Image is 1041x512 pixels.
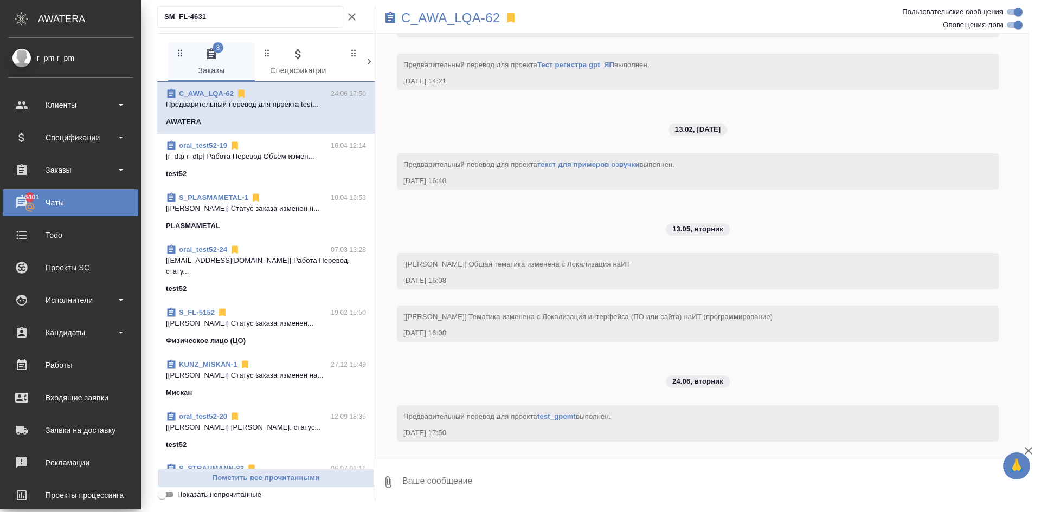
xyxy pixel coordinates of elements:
p: 06.07 01:11 [331,463,366,474]
div: Спецификации [8,129,133,146]
p: PLASMAMETAL [166,221,220,231]
div: Кандидаты [8,325,133,341]
svg: Отписаться [246,463,257,474]
p: 12.09 18:35 [331,411,366,422]
span: Пользовательские сообщения [902,7,1003,17]
a: test_gpemt [537,412,576,420]
a: Тест регистра gpt_ЯП [537,61,614,69]
p: 13.05, вторник [672,224,723,235]
a: S_FL-5152 [179,308,215,316]
a: oral_test52-20 [179,412,227,420]
span: 16401 [14,192,46,203]
div: Заявки на доставку [8,422,133,438]
div: [DATE] 16:08 [403,328,961,339]
div: Клиенты [8,97,133,113]
div: oral_test52-2407.03 13:28[[EMAIL_ADDRESS][DOMAIN_NAME]] Работа Перевод. стату...test52 [157,238,375,301]
svg: Зажми и перетащи, чтобы поменять порядок вкладок [349,48,359,58]
p: Физическое лицо (ЦО) [166,335,246,346]
p: Предварительный перевод для проекта test... [166,99,366,110]
a: Проекты процессинга [3,482,138,509]
span: Предварительный перевод для проекта выполнен. [403,412,611,420]
div: oral_test52-2012.09 18:35[[PERSON_NAME]] [PERSON_NAME]. статус...test52 [157,405,375,457]
a: C_AWA_LQA-62 [401,12,500,23]
div: [DATE] 14:21 [403,76,961,87]
p: 19.02 15:50 [331,307,366,318]
a: 16401Чаты [3,189,138,216]
svg: Отписаться [240,359,250,370]
span: [[PERSON_NAME]] Тематика изменена с Локализация интерфейса (ПО или сайта) на [403,313,773,321]
div: AWATERA [38,8,141,30]
span: Предварительный перевод для проекта выполнен. [403,160,674,168]
div: C_AWA_LQA-6224.06 17:50Предварительный перевод для проекта test...AWATERA [157,82,375,134]
span: ИТ (программирование) [692,313,773,321]
svg: Отписаться [217,307,228,318]
span: Оповещения-логи [943,20,1003,30]
p: [[PERSON_NAME]] Статус заказа изменен н... [166,203,366,214]
div: Работы [8,357,133,373]
span: [[PERSON_NAME]] Общая тематика изменена с Локализация на [403,260,631,268]
div: S_STRAUMANN-8306.07 01:11[Бот] Спецификация OTP-10791 созданаШтрауман [157,457,375,509]
span: ИТ [621,260,631,268]
a: Входящие заявки [3,384,138,411]
span: Показать непрочитанные [177,489,261,500]
div: KUNZ_MISKAN-127.12 15:49[[PERSON_NAME]] Статус заказа изменен на...Мискан [157,353,375,405]
a: S_PLASMAMETAL-1 [179,193,248,202]
div: oral_test52-1916.04 12:14[r_dtp r_dtp] Работа Перевод Объём измен...test52 [157,134,375,186]
div: S_PLASMAMETAL-110.04 16:53[[PERSON_NAME]] Статус заказа изменен н...PLASMAMETAL [157,186,375,238]
p: test52 [166,283,187,294]
div: Чаты [8,195,133,211]
p: 07.03 13:28 [331,244,366,255]
a: Работы [3,352,138,379]
svg: Отписаться [236,88,247,99]
span: Предварительный перевод для проекта выполнен. [403,61,650,69]
p: test52 [166,439,187,450]
button: Пометить все прочитанными [157,469,375,488]
span: Пометить все прочитанными [163,472,369,484]
a: S_STRAUMANN-83 [179,464,244,472]
p: 16.04 12:14 [331,140,366,151]
a: Проекты SC [3,254,138,281]
div: Проекты SC [8,260,133,276]
p: 24.06, вторник [672,376,723,387]
input: Поиск [164,9,343,24]
div: [DATE] 17:50 [403,427,961,438]
span: Спецификации [261,48,335,77]
a: Рекламации [3,449,138,476]
svg: Отписаться [229,411,240,422]
div: [DATE] 16:40 [403,176,961,186]
p: Мискан [166,387,192,398]
div: r_pm r_pm [8,52,133,64]
p: [[PERSON_NAME]] Статус заказа изменен... [166,318,366,329]
div: Входящие заявки [8,390,133,406]
a: KUNZ_MISKAN-1 [179,360,237,368]
button: 🙏 [1003,452,1030,479]
span: 3 [213,42,223,53]
svg: Зажми и перетащи, чтобы поменять порядок вкладок [262,48,272,58]
span: Заказы [175,48,248,77]
div: Todo [8,227,133,243]
svg: Отписаться [250,192,261,203]
p: 24.06 17:50 [331,88,366,99]
a: Todo [3,222,138,249]
a: Заявки на доставку [3,417,138,444]
p: [r_dtp r_dtp] Работа Перевод Объём измен... [166,151,366,162]
p: 13.02, [DATE] [675,124,721,135]
div: Рекламации [8,455,133,471]
div: Заказы [8,162,133,178]
svg: Отписаться [229,244,240,255]
svg: Отписаться [229,140,240,151]
p: [[PERSON_NAME]] [PERSON_NAME]. статус... [166,422,366,433]
div: Проекты процессинга [8,487,133,503]
a: oral_test52-19 [179,141,227,150]
div: [DATE] 16:08 [403,275,961,286]
p: 27.12 15:49 [331,359,366,370]
div: S_FL-515219.02 15:50[[PERSON_NAME]] Статус заказа изменен...Физическое лицо (ЦО) [157,301,375,353]
a: C_AWA_LQA-62 [179,89,234,98]
p: AWATERA [166,116,201,127]
p: [[PERSON_NAME]] Статус заказа изменен на... [166,370,366,381]
p: test52 [166,168,187,179]
a: текст для примеров озвучки [537,160,640,168]
span: Клиенты [348,48,422,77]
div: Исполнители [8,292,133,308]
